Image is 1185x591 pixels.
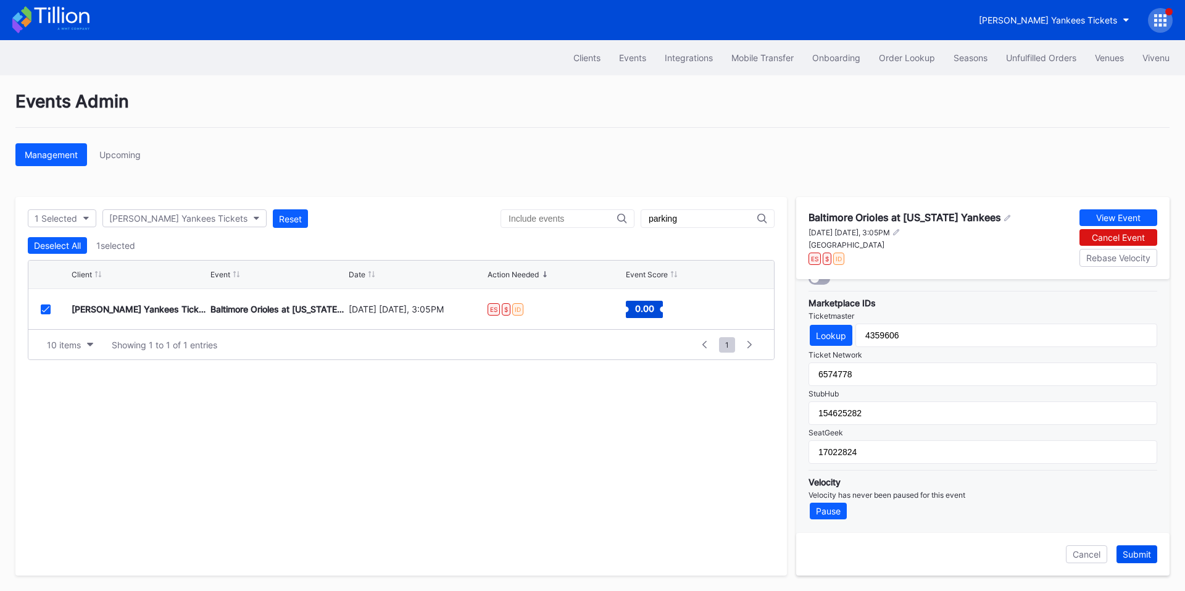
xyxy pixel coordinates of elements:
[944,46,997,69] button: Seasons
[979,15,1117,25] div: [PERSON_NAME] Yankees Tickets
[15,143,87,166] button: Management
[488,270,539,279] div: Action Needed
[809,350,1157,359] div: Ticket Network
[610,46,655,69] button: Events
[855,324,1157,347] input: Ex: 3620523
[731,52,794,63] div: Mobile Transfer
[1116,545,1157,563] button: Submit
[809,440,1157,464] input: Ex: 5724669
[1123,549,1151,560] div: Submit
[41,337,99,353] button: 10 items
[809,240,1012,249] div: [GEOGRAPHIC_DATA]
[1079,229,1157,246] button: Cancel Event
[573,52,601,63] div: Clients
[210,270,230,279] div: Event
[273,209,308,228] button: Reset
[90,143,150,166] button: Upcoming
[34,240,81,251] div: Deselect All
[279,214,302,224] div: Reset
[1133,46,1179,69] button: Vivenu
[809,389,1157,398] div: StubHub
[112,340,217,350] div: Showing 1 to 1 of 1 entries
[72,270,92,279] div: Client
[833,253,844,265] div: ID
[809,363,1157,386] input: Ex: 5368256
[803,46,870,69] button: Onboarding
[823,253,831,265] div: $
[870,46,944,69] button: Order Lookup
[25,149,78,160] div: Management
[812,52,860,63] div: Onboarding
[564,46,610,69] button: Clients
[655,46,722,69] button: Integrations
[509,214,617,224] input: Include events
[512,303,523,316] div: ID
[816,506,841,516] div: Pause
[649,214,757,224] input: Exclude events
[102,209,267,227] button: [PERSON_NAME] Yankees Tickets
[99,149,141,160] div: Upcoming
[1142,52,1170,63] div: Vivenu
[28,209,96,227] button: 1 Selected
[665,52,713,63] div: Integrations
[1092,232,1145,243] div: Cancel Event
[1006,52,1076,63] div: Unfulfilled Orders
[488,303,500,316] div: ES
[1066,545,1107,563] button: Cancel
[997,46,1086,69] button: Unfulfilled Orders
[722,46,803,69] button: Mobile Transfer
[15,91,1170,128] div: Events Admin
[809,253,821,265] div: ES
[47,340,81,350] div: 10 items
[349,304,484,314] div: [DATE] [DATE], 3:05PM
[1079,209,1157,226] button: View Event
[879,52,935,63] div: Order Lookup
[619,52,646,63] div: Events
[954,52,987,63] div: Seasons
[809,311,1157,321] div: Ticketmaster
[349,270,365,279] div: Date
[809,490,1157,500] div: Velocity has never been paused for this event
[626,270,668,279] div: Event Score
[809,228,890,237] div: [DATE] [DATE], 3:05PM
[96,240,135,251] div: 1 selected
[970,9,1139,31] button: [PERSON_NAME] Yankees Tickets
[1086,46,1133,69] button: Venues
[810,503,847,519] button: Pause
[1095,52,1124,63] div: Venues
[809,428,1157,437] div: SeatGeek
[1073,549,1100,560] div: Cancel
[809,211,1001,224] div: Baltimore Orioles at [US_STATE] Yankees
[1096,212,1141,223] div: View Event
[719,337,735,353] span: 1
[502,303,510,316] div: $
[809,477,1157,487] div: Velocity
[635,303,654,313] text: 0.00
[809,298,1157,308] div: Marketplace IDs
[809,401,1157,425] input: Ex: 150471890 or 10277849
[72,304,207,314] div: [PERSON_NAME] Yankees Tickets
[210,304,346,314] div: Baltimore Orioles at [US_STATE] Yankees
[35,213,77,224] div: 1 Selected
[109,213,247,224] div: [PERSON_NAME] Yankees Tickets
[810,325,852,346] button: Lookup
[816,330,846,341] div: Lookup
[1086,253,1150,263] div: Rebase Velocity
[28,237,87,254] button: Deselect All
[1079,249,1157,267] button: Rebase Velocity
